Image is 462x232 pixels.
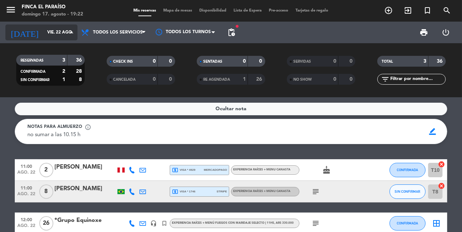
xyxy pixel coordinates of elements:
span: CANCELADA [113,78,136,81]
strong: 0 [169,77,173,82]
i: power_settings_new [441,28,450,37]
strong: 36 [76,58,83,63]
span: 2 [39,163,53,177]
span: CHECK INS [113,60,133,63]
i: local_atm [172,167,178,173]
i: local_atm [172,188,178,195]
span: EXPERIENCIA RAÍCES + MENÚ FUEGOS con maridaje Selecto | 11hs [172,222,294,224]
i: arrow_drop_down [67,28,76,37]
span: , ARS 330.000 [274,222,294,224]
span: Mapa de mesas [160,9,196,13]
i: cancel [438,161,445,168]
i: turned_in_not [423,6,432,15]
div: domingo 17. agosto - 19:22 [22,11,83,18]
span: 11:00 [17,183,35,192]
i: border_all [432,219,441,228]
strong: 0 [243,59,246,64]
strong: 0 [153,59,156,64]
div: [PERSON_NAME] [54,162,116,172]
span: 12:00 [17,215,35,223]
span: RE AGENDADA [203,78,230,81]
div: *Grupo Equinoxe [54,216,116,225]
strong: 0 [153,77,156,82]
span: visa * 4929 [172,167,195,173]
span: 11:00 [17,162,35,170]
button: CONFIRMADA [390,216,426,231]
span: no sumar a las 10.15 h [27,132,80,138]
strong: 0 [350,59,354,64]
span: CONFIRMADA [397,221,418,225]
span: stripe [217,189,227,194]
span: Tarjetas de regalo [292,9,332,13]
i: search [443,6,451,15]
span: SENTADAS [203,60,222,63]
strong: 28 [76,69,83,74]
span: 26 [39,216,53,231]
button: menu [5,4,16,18]
span: TOTAL [382,60,393,63]
span: fiber_manual_record [235,24,239,28]
button: SIN CONFIRMAR [390,184,426,199]
span: Ocultar nota [216,105,246,113]
button: CONFIRMADA [390,163,426,177]
span: EXPERIENCIA RAÍCES + MENU CANASTA [233,190,290,193]
i: cake [322,166,331,174]
strong: 36 [437,59,444,64]
span: Pre-acceso [266,9,292,13]
span: CONFIRMADA [397,168,418,172]
div: [PERSON_NAME] [54,184,116,193]
span: Todos los servicios [93,30,143,35]
span: ago. 22 [17,223,35,232]
i: menu [5,4,16,15]
span: pending_actions [227,28,236,37]
input: Filtrar por nombre... [390,75,445,83]
span: SIN CONFIRMAR [395,189,421,193]
span: NO SHOW [293,78,312,81]
span: Notas para almuerzo [27,124,82,131]
span: Mis reservas [130,9,160,13]
span: border_color [426,125,440,138]
span: visa * 1746 [172,188,195,195]
strong: 1 [62,77,65,82]
div: Finca El Paraíso [22,4,83,11]
span: CONFIRMADA [21,70,45,73]
i: add_circle_outline [384,6,393,15]
div: LOG OUT [435,22,457,43]
strong: 3 [423,59,426,64]
i: exit_to_app [404,6,412,15]
i: turned_in_not [161,220,168,227]
span: print [419,28,428,37]
i: subject [311,219,320,228]
strong: 0 [259,59,264,64]
i: filter_list [381,75,390,84]
strong: 2 [62,69,65,74]
strong: 1 [243,77,246,82]
span: Disponibilidad [196,9,230,13]
strong: 8 [79,77,83,82]
span: mercadopago [204,168,227,172]
span: EXPERIENCIA RAÍCES + MENU CANASTA [233,168,290,171]
strong: 0 [350,77,354,82]
i: cancel [438,182,445,189]
strong: 0 [333,59,336,64]
i: headset_mic [150,220,157,227]
strong: 0 [333,77,336,82]
span: SERVIDAS [293,60,311,63]
span: RESERVADAS [21,59,44,62]
span: info_outline [85,124,91,130]
span: 8 [39,184,53,199]
span: SIN CONFIRMAR [21,78,49,82]
strong: 3 [62,58,65,63]
strong: 0 [169,59,173,64]
span: ago. 22 [17,192,35,200]
span: ago. 22 [17,170,35,178]
span: Lista de Espera [230,9,266,13]
strong: 26 [257,77,264,82]
i: [DATE] [5,24,44,40]
i: subject [311,187,320,196]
